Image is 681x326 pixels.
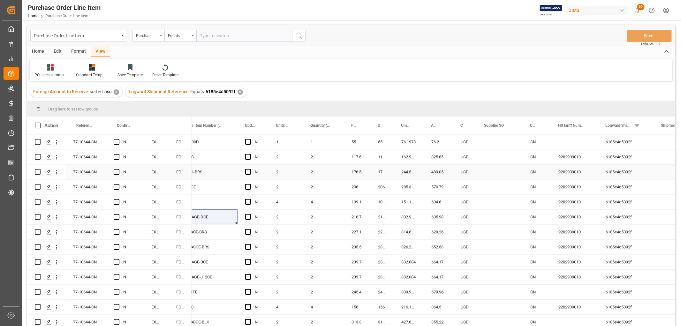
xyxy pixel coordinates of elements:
[27,134,192,149] div: Press SPACE to select this row.
[27,254,192,269] div: Press SPACE to select this row.
[551,149,598,164] div: 9202909010
[598,149,654,164] div: 6185e4d5092f
[66,46,91,57] div: Format
[551,299,598,314] div: 9202909010
[523,209,551,224] div: CN
[27,224,192,239] div: Press SPACE to select this row.
[551,254,598,269] div: 9202909010
[453,224,477,239] div: USD
[303,134,344,149] div: 1
[255,165,261,179] div: N
[523,269,551,284] div: CN
[630,3,645,18] button: show 30 new notifications
[238,89,243,95] div: ✕
[255,210,261,224] div: N
[598,224,654,239] div: 6185e4d5092f
[378,123,380,128] span: Unit Cost (by the supplier)
[174,284,238,299] div: TBW1TE
[424,164,453,179] div: 489.05
[169,269,192,284] div: FOB Tianjin CN
[523,179,551,194] div: CN
[144,149,169,164] div: EXW Xingang, [GEOGRAPHIC_DATA]
[144,254,169,269] div: EXW Xingang, [GEOGRAPHIC_DATA]
[174,179,238,194] div: T98ACE
[104,89,111,94] span: asc
[155,123,155,128] span: Incoterm Transaction
[117,123,130,128] span: Confirmed and Paid 2PR
[255,135,261,149] div: N
[627,30,672,42] button: Save
[255,300,261,315] div: N
[269,164,303,179] div: 2
[65,284,106,299] div: 77-10644-CN
[424,134,453,149] div: 76.2
[196,30,292,42] input: Type to search
[27,284,192,299] div: Press SPACE to select this row.
[344,194,370,209] div: 109.1
[530,123,537,128] span: Country Of Origin
[27,194,192,209] div: Press SPACE to select this row.
[206,89,235,94] span: 6185e4d5092f
[551,194,598,209] div: 9202909010
[424,254,453,269] div: 664.17
[90,89,103,94] span: sorted
[269,149,303,164] div: 2
[303,179,344,194] div: 2
[255,240,261,254] div: N
[123,225,136,239] div: N
[598,134,654,149] div: 6185e4d5092f
[28,14,38,18] a: Home
[303,299,344,314] div: 4
[65,209,106,224] div: 77-10644-CN
[523,224,551,239] div: CN
[598,254,654,269] div: 6185e4d5092f
[269,299,303,314] div: 4
[269,269,303,284] div: 2
[453,254,477,269] div: USD
[174,134,238,149] div: HLG100D
[255,285,261,299] div: N
[269,224,303,239] div: 2
[394,209,424,224] div: 302.9903
[65,134,106,149] div: 77-10644-CN
[114,89,119,95] div: ✕
[523,149,551,164] div: CN
[344,269,370,284] div: 239.7
[460,123,463,128] span: Currency Code From Detail
[401,123,410,128] span: Unit Cost
[34,31,119,39] div: Purchase Order Line Item
[453,179,477,194] div: USD
[174,239,238,254] div: T118ASCE-BRS
[174,224,238,239] div: T118ACE-BRS
[523,194,551,209] div: CN
[566,6,628,15] div: JIMS
[344,149,370,164] div: 117.6
[30,30,126,42] button: open menu
[65,164,106,179] div: 77-10644-CN
[152,72,178,78] div: Reset Template
[598,299,654,314] div: 6185e4d5092f
[91,46,110,57] div: View
[169,149,192,164] div: FOB Tianjin CN
[523,134,551,149] div: CN
[310,123,330,128] span: Quantity (by the supplier)
[453,194,477,209] div: USD
[453,284,477,299] div: USD
[181,123,224,128] span: Vendor Item Number (By The Supplier)
[27,179,192,194] div: Press SPACE to select this row.
[269,194,303,209] div: 4
[123,180,136,194] div: N
[453,269,477,284] div: USD
[645,3,659,18] button: Help Center
[123,210,136,224] div: N
[394,269,424,284] div: 332.084
[27,269,192,284] div: Press SPACE to select this row.
[523,164,551,179] div: CN
[641,42,660,46] span: Ctrl/CMD + S
[123,150,136,164] div: N
[540,5,562,16] img: Exertis%20JAM%20-%20Email%20Logo.jpg_1722504956.jpg
[551,239,598,254] div: 9202909010
[123,255,136,269] div: N
[49,46,66,57] div: Edit
[424,239,453,254] div: 652.53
